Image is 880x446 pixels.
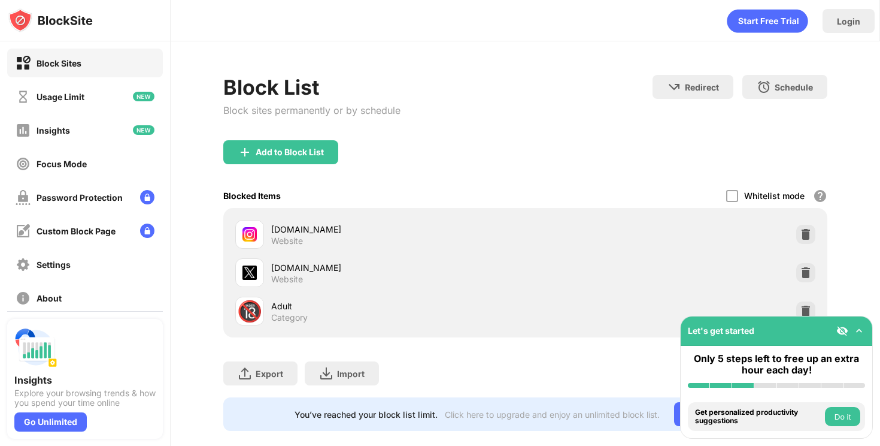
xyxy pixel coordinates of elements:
div: Only 5 steps left to free up an extra hour each day! [688,353,865,376]
div: Go Unlimited [674,402,756,426]
img: block-on.svg [16,56,31,71]
button: Do it [825,407,860,426]
div: You’ve reached your block list limit. [295,409,438,420]
div: Whitelist mode [744,191,805,201]
div: Block Sites [37,58,81,68]
div: Schedule [775,82,813,92]
div: Export [256,369,283,379]
img: insights-off.svg [16,123,31,138]
div: Go Unlimited [14,412,87,432]
div: Focus Mode [37,159,87,169]
div: Website [271,236,303,246]
div: Get personalized productivity suggestions [695,408,822,426]
div: Import [337,369,365,379]
img: new-icon.svg [133,125,154,135]
img: favicons [242,266,257,280]
div: Login [837,16,860,26]
div: 🔞 [237,299,262,324]
div: Custom Block Page [37,226,116,236]
div: [DOMAIN_NAME] [271,261,525,274]
img: password-protection-off.svg [16,190,31,205]
img: logo-blocksite.svg [8,8,93,32]
img: customize-block-page-off.svg [16,224,31,239]
img: omni-setup-toggle.svg [853,325,865,337]
img: favicons [242,227,257,242]
img: settings-off.svg [16,257,31,272]
div: Usage Limit [37,92,84,102]
div: Website [271,274,303,285]
img: about-off.svg [16,291,31,306]
div: Settings [37,260,71,270]
div: animation [727,9,808,33]
img: lock-menu.svg [140,224,154,238]
div: Add to Block List [256,147,324,157]
img: eye-not-visible.svg [836,325,848,337]
div: Click here to upgrade and enjoy an unlimited block list. [445,409,660,420]
div: Insights [14,374,156,386]
div: About [37,293,62,303]
img: lock-menu.svg [140,190,154,204]
div: Block List [223,75,400,100]
img: new-icon.svg [133,92,154,101]
div: Blocked Items [223,191,281,201]
div: Explore your browsing trends & how you spend your time online [14,388,156,408]
div: Block sites permanently or by schedule [223,104,400,116]
div: Adult [271,300,525,312]
img: time-usage-off.svg [16,89,31,104]
div: [DOMAIN_NAME] [271,223,525,236]
div: Redirect [685,82,719,92]
div: Category [271,312,308,323]
img: focus-off.svg [16,156,31,171]
img: push-insights.svg [14,326,57,369]
div: Password Protection [37,192,123,203]
div: Insights [37,125,70,135]
div: Let's get started [688,326,754,336]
